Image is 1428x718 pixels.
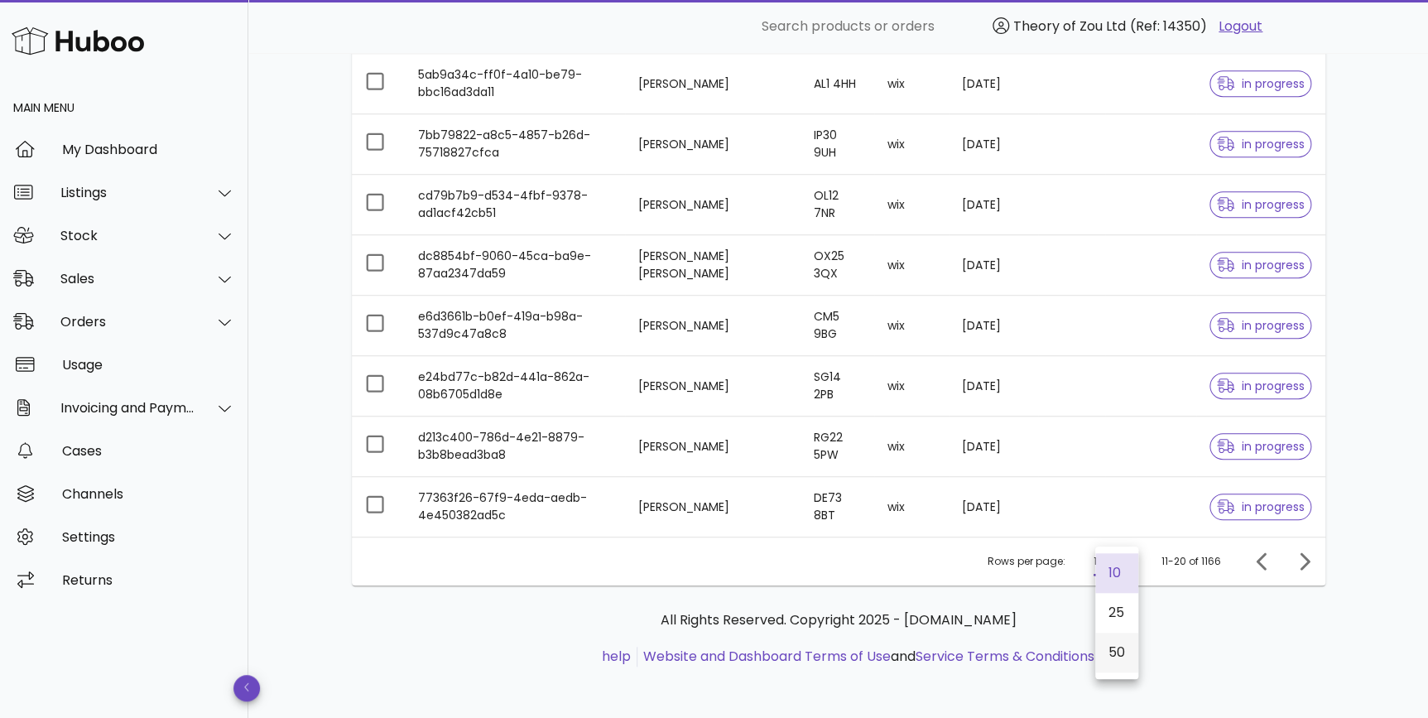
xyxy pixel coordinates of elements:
td: DE73 8BT [801,477,874,537]
button: Previous page [1248,547,1277,576]
td: d213c400-786d-4e21-8879-b3b8bead3ba8 [405,417,625,477]
td: [DATE] [949,175,1038,235]
div: Invoicing and Payments [60,400,195,416]
div: Cases [62,443,235,459]
td: wix [874,356,949,417]
div: 10 [1094,554,1103,569]
td: [DATE] [949,477,1038,537]
div: Rows per page: [988,537,1130,585]
td: [DATE] [949,296,1038,356]
a: Logout [1219,17,1262,36]
td: [DATE] [949,356,1038,417]
td: wix [874,417,949,477]
a: Service Terms & Conditions [916,647,1094,666]
td: dc8854bf-9060-45ca-ba9e-87aa2347da59 [405,235,625,296]
div: Returns [62,572,235,588]
td: wix [874,54,949,114]
td: 7bb79822-a8c5-4857-b26d-75718827cfca [405,114,625,175]
td: CM5 9BG [801,296,874,356]
div: Listings [60,185,195,200]
td: [PERSON_NAME] [625,417,801,477]
div: Sales [60,271,195,287]
p: All Rights Reserved. Copyright 2025 - [DOMAIN_NAME] [365,610,1312,630]
td: wix [874,235,949,296]
div: 50 [1108,644,1125,660]
td: SG14 2PB [801,356,874,417]
div: Channels [62,486,235,502]
td: [PERSON_NAME] [PERSON_NAME] [625,235,801,296]
a: help [602,647,631,666]
div: 11-20 of 1166 [1161,554,1221,569]
div: My Dashboard [62,142,235,157]
span: in progress [1217,78,1305,89]
div: Usage [62,357,235,373]
td: wix [874,477,949,537]
td: e6d3661b-b0ef-419a-b98a-537d9c47a8c8 [405,296,625,356]
td: [PERSON_NAME] [625,296,801,356]
span: in progress [1217,501,1305,513]
td: cd79b7b9-d534-4fbf-9378-ad1acf42cb51 [405,175,625,235]
span: in progress [1217,380,1305,392]
div: 10Rows per page: [1094,548,1130,575]
td: [DATE] [949,54,1038,114]
span: in progress [1217,320,1305,331]
td: [PERSON_NAME] [625,54,801,114]
td: [DATE] [949,417,1038,477]
div: Settings [62,529,235,545]
div: Stock [60,228,195,243]
td: RG22 5PW [801,417,874,477]
li: and [637,647,1094,667]
td: OX25 3QX [801,235,874,296]
td: wix [874,114,949,175]
span: in progress [1217,259,1305,271]
td: [DATE] [949,114,1038,175]
td: [PERSON_NAME] [625,114,801,175]
div: Orders [60,314,195,330]
span: Theory of Zou Ltd [1013,17,1126,36]
td: [PERSON_NAME] [625,356,801,417]
td: [PERSON_NAME] [625,477,801,537]
td: OL12 7NR [801,175,874,235]
td: 5ab9a34c-ff0f-4a10-be79-bbc16ad3da11 [405,54,625,114]
td: IP30 9UH [801,114,874,175]
td: wix [874,296,949,356]
a: Website and Dashboard Terms of Use [643,647,891,666]
td: e24bd77c-b82d-441a-862a-08b6705d1d8e [405,356,625,417]
span: (Ref: 14350) [1130,17,1207,36]
button: Next page [1289,547,1319,576]
td: [DATE] [949,235,1038,296]
span: in progress [1217,138,1305,150]
div: 25 [1108,605,1125,620]
td: AL1 4HH [801,54,874,114]
td: 77363f26-67f9-4eda-aedb-4e450382ad5c [405,477,625,537]
td: wix [874,175,949,235]
span: in progress [1217,199,1305,210]
span: in progress [1217,441,1305,452]
img: Huboo Logo [12,23,144,59]
div: 10 [1108,565,1125,581]
td: [PERSON_NAME] [625,175,801,235]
